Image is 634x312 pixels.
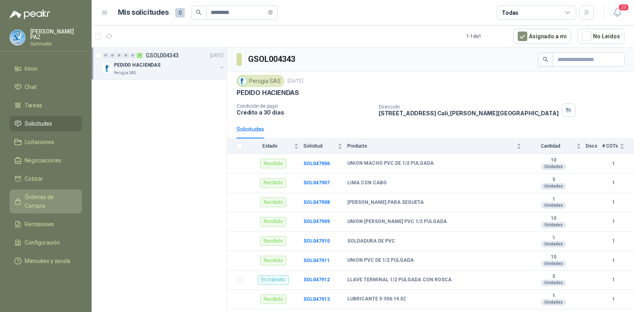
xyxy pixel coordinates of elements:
[237,125,264,134] div: Solicitudes
[379,104,559,110] p: Dirección
[25,119,52,128] span: Solicitudes
[526,177,581,183] b: 5
[10,116,82,131] a: Solicitudes
[10,61,82,76] a: Inicio
[602,276,624,284] b: 1
[114,70,136,76] p: Perugia SAS
[347,143,515,149] span: Producto
[110,53,115,58] div: 0
[303,180,330,186] a: SOL047907
[541,164,566,170] div: Unidades
[577,29,624,44] button: No Leídos
[237,109,372,116] p: Crédito a 30 días
[543,57,548,62] span: search
[25,220,54,229] span: Remisiones
[248,143,292,149] span: Estado
[586,138,602,154] th: Docs
[260,197,286,207] div: Recibido
[347,238,395,245] b: SOLDADURA DE PVC
[10,134,82,150] a: Licitaciones
[260,256,286,265] div: Recibido
[130,53,136,58] div: 0
[602,237,624,245] b: 1
[347,160,434,167] b: UNION MACHO PVC DE 1/2 PULGADA
[526,293,581,299] b: 1
[303,199,330,205] b: SOL047908
[526,254,581,261] b: 10
[303,219,330,224] a: SOL047909
[526,157,581,164] b: 10
[347,277,452,283] b: LLAVE TERMINAL 1/2 PULGADA CON ROSCA
[347,296,406,302] b: LUBRICANTE 5-556 16 0Z
[258,275,289,285] div: En tránsito
[10,10,50,19] img: Logo peakr
[25,83,37,91] span: Chat
[25,174,43,183] span: Cotizar
[123,53,129,58] div: 0
[466,30,507,43] div: 1 - 1 de 1
[303,296,330,302] a: SOL047913
[210,52,223,59] p: [DATE]
[618,4,629,11] span: 20
[303,138,347,154] th: Solicitud
[303,277,330,282] a: SOL047912
[288,77,303,85] p: [DATE]
[118,7,169,18] h1: Mis solicitudes
[526,215,581,222] b: 10
[602,296,624,303] b: 1
[541,202,566,209] div: Unidades
[146,53,179,58] p: GSOL004343
[268,9,273,16] span: close-circle
[610,6,624,20] button: 20
[303,258,330,263] a: SOL047911
[10,235,82,250] a: Configuración
[103,53,109,58] div: 0
[196,10,202,15] span: search
[10,190,82,213] a: Órdenes de Compra
[347,199,424,206] b: [PERSON_NAME] PARA SEGUETA
[602,218,624,225] b: 1
[347,180,387,186] b: LIMA CON CABO
[541,222,566,228] div: Unidades
[602,199,624,206] b: 1
[10,79,82,95] a: Chat
[103,63,112,73] img: Company Logo
[526,138,586,154] th: Cantidad
[541,299,566,306] div: Unidades
[260,159,286,168] div: Recibido
[303,143,336,149] span: Solicitud
[260,217,286,227] div: Recibido
[10,30,25,45] img: Company Logo
[25,238,60,247] span: Configuración
[10,217,82,232] a: Remisiones
[541,280,566,286] div: Unidades
[502,8,519,17] div: Todas
[260,178,286,188] div: Recibido
[260,294,286,304] div: Recibido
[347,138,526,154] th: Producto
[237,75,284,87] div: Perugia SAS
[237,103,372,109] p: Condición de pago
[526,274,581,280] b: 5
[303,238,330,244] b: SOL047910
[260,236,286,246] div: Recibido
[602,143,618,149] span: # COTs
[238,77,247,85] img: Company Logo
[602,257,624,265] b: 1
[237,89,299,97] p: PEDIDO HACIENDAS
[602,138,634,154] th: # COTs
[541,261,566,267] div: Unidades
[541,183,566,190] div: Unidades
[114,61,160,69] p: PEDIDO HACIENDAS
[303,161,330,166] a: SOL047906
[602,160,624,168] b: 1
[116,53,122,58] div: 0
[541,241,566,247] div: Unidades
[10,171,82,186] a: Cotizar
[25,156,61,165] span: Negociaciones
